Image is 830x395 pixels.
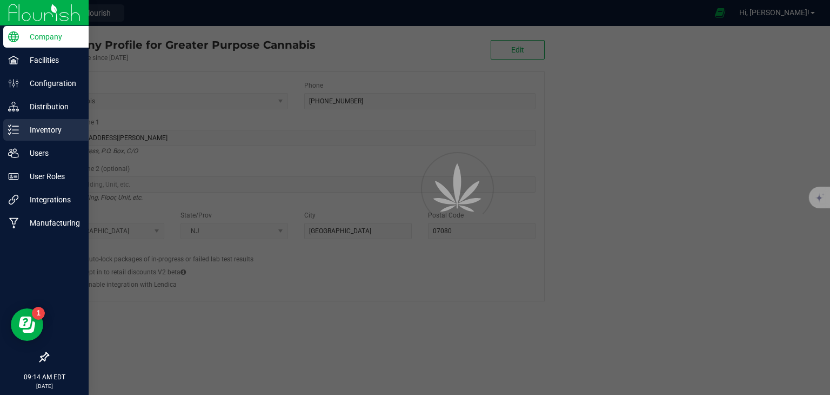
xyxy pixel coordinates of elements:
p: [DATE] [5,382,84,390]
p: Distribution [19,100,84,113]
inline-svg: User Roles [8,171,19,182]
p: Integrations [19,193,84,206]
inline-svg: Manufacturing [8,218,19,228]
iframe: Resource center unread badge [32,307,45,320]
p: Users [19,147,84,160]
p: Configuration [19,77,84,90]
inline-svg: Integrations [8,194,19,205]
p: Company [19,30,84,43]
inline-svg: Company [8,31,19,42]
p: 09:14 AM EDT [5,372,84,382]
iframe: Resource center [11,308,43,341]
p: Inventory [19,123,84,136]
p: Facilities [19,54,84,67]
p: User Roles [19,170,84,183]
inline-svg: Users [8,148,19,159]
inline-svg: Distribution [8,101,19,112]
inline-svg: Facilities [8,55,19,65]
inline-svg: Inventory [8,124,19,135]
p: Manufacturing [19,216,84,229]
inline-svg: Configuration [8,78,19,89]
